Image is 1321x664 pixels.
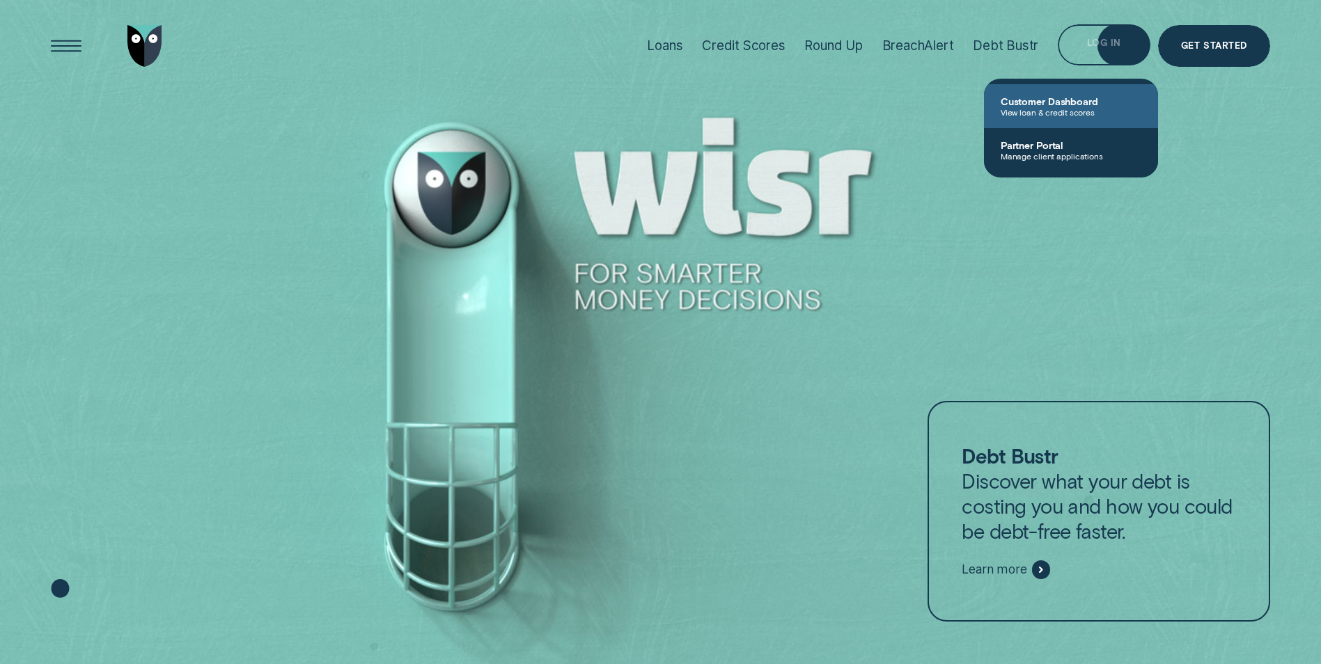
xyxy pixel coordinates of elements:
div: Debt Bustr [973,38,1038,54]
button: Open Menu [45,25,87,67]
span: Learn more [962,562,1026,577]
img: Wisr [127,25,162,67]
a: Debt BustrDiscover what your debt is costing you and how you could be debt-free faster.Learn more [928,401,1270,621]
a: Get Started [1158,25,1270,67]
span: Partner Portal [1001,139,1141,151]
div: Loans [647,38,682,54]
div: Credit Scores [702,38,785,54]
p: Discover what your debt is costing you and how you could be debt-free faster. [962,443,1235,544]
div: BreachAlert [882,38,954,54]
strong: Debt Bustr [962,443,1058,468]
span: Manage client applications [1001,151,1141,161]
div: Round Up [804,38,863,54]
div: Log in [1087,38,1121,47]
span: View loan & credit scores [1001,107,1141,117]
button: Log in [1058,24,1150,66]
span: Customer Dashboard [1001,95,1141,107]
a: Partner PortalManage client applications [984,128,1158,172]
a: Customer DashboardView loan & credit scores [984,84,1158,128]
